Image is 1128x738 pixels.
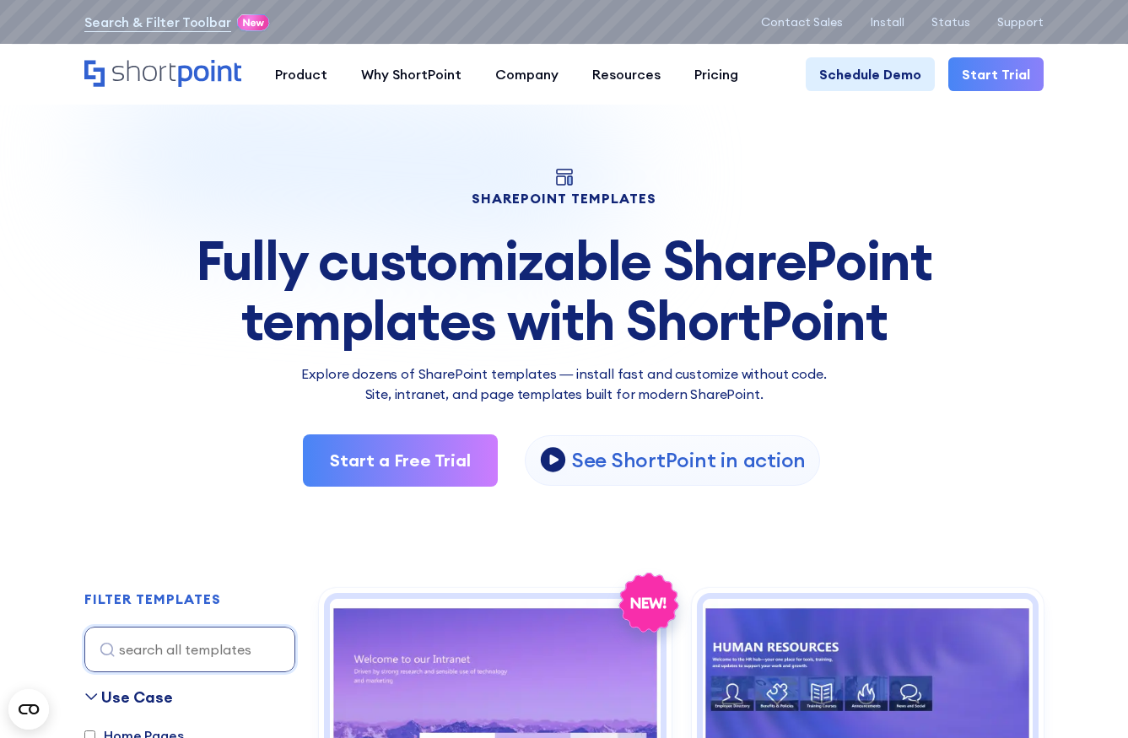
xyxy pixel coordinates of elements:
a: Start Trial [948,57,1044,91]
a: Start a Free Trial [303,434,498,487]
a: Pricing [677,57,755,91]
p: See ShortPoint in action [572,447,806,473]
a: Home [84,60,241,89]
div: Use Case [101,686,173,708]
h2: FILTER TEMPLATES [84,592,220,607]
button: Open CMP widget [8,689,49,730]
a: open lightbox [525,435,820,486]
a: Search & Filter Toolbar [84,12,230,32]
div: Why ShortPoint [361,64,461,84]
div: Pricing [694,64,738,84]
div: Fully customizable SharePoint templates with ShortPoint [84,231,1043,350]
input: search all templates [84,627,295,672]
a: Why ShortPoint [344,57,478,91]
p: Explore dozens of SharePoint templates — install fast and customize without code. Site, intranet,... [84,364,1043,404]
div: Product [275,64,327,84]
a: Install [870,15,904,29]
a: Contact Sales [761,15,843,29]
a: Resources [575,57,677,91]
div: Resources [592,64,661,84]
iframe: Chat Widget [824,542,1128,738]
h1: SHAREPOINT TEMPLATES [84,192,1043,204]
a: Product [258,57,344,91]
a: Support [997,15,1044,29]
a: Company [478,57,575,91]
div: Company [495,64,559,84]
a: Status [931,15,970,29]
a: Schedule Demo [806,57,935,91]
